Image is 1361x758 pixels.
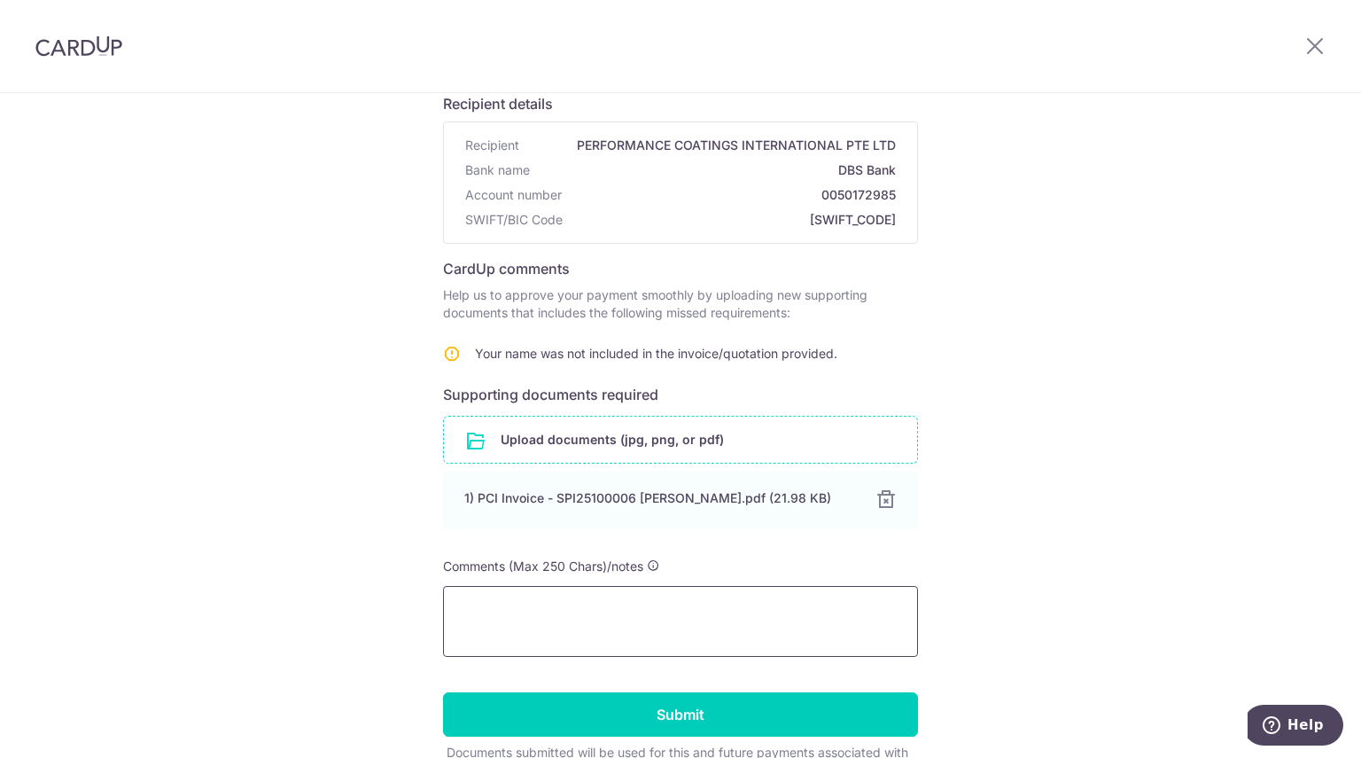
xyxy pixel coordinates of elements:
span: Your name was not included in the invoice/quotation provided. [475,346,837,361]
span: DBS Bank [537,161,896,179]
div: Upload documents (jpg, png, or pdf) [443,416,918,464]
p: Help us to approve your payment smoothly by uploading new supporting documents that includes the ... [443,286,918,322]
span: PERFORMANCE COATINGS INTERNATIONAL PTE LTD [526,137,896,154]
h6: Recipient details [443,93,918,114]
span: [SWIFT_CODE] [570,211,896,229]
span: Account number [465,186,562,204]
input: Submit [443,692,918,737]
h6: Supporting documents required [443,384,918,405]
img: CardUp [35,35,122,57]
div: 1) PCI Invoice - SPI25100006 [PERSON_NAME].pdf (21.98 KB) [464,489,854,507]
span: Recipient [465,137,519,154]
span: 0050172985 [569,186,896,204]
span: Bank name [465,161,530,179]
span: SWIFT/BIC Code [465,211,563,229]
h6: CardUp comments [443,258,918,279]
iframe: Opens a widget where you can find more information [1248,705,1343,749]
span: Comments (Max 250 Chars)/notes [443,559,643,574]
